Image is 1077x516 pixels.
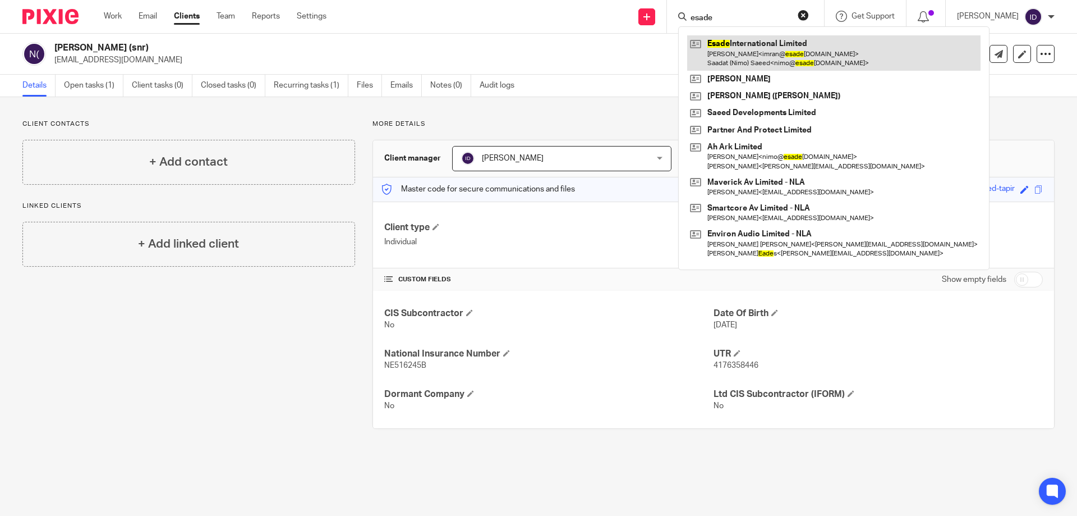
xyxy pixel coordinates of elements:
[22,9,79,24] img: Pixie
[798,10,809,21] button: Clear
[138,235,239,253] h4: + Add linked client
[714,389,1043,400] h4: Ltd CIS Subcontractor (IFORM)
[217,11,235,22] a: Team
[957,11,1019,22] p: [PERSON_NAME]
[149,153,228,171] h4: + Add contact
[384,236,714,248] p: Individual
[714,348,1043,360] h4: UTR
[22,75,56,97] a: Details
[357,75,382,97] a: Files
[390,75,422,97] a: Emails
[22,202,355,211] p: Linked clients
[22,120,355,129] p: Client contacts
[384,275,714,284] h4: CUSTOM FIELDS
[384,308,714,319] h4: CIS Subcontractor
[384,222,714,234] h4: Client type
[54,42,733,54] h2: [PERSON_NAME] (snr)
[480,75,523,97] a: Audit logs
[384,362,426,369] span: NE516245B
[942,274,1006,285] label: Show empty fields
[274,75,348,97] a: Recurring tasks (1)
[174,11,200,22] a: Clients
[139,11,157,22] a: Email
[384,321,394,329] span: No
[201,75,265,97] a: Closed tasks (0)
[714,321,737,329] span: [DATE]
[384,153,441,164] h3: Client manager
[22,42,46,66] img: svg%3E
[381,184,575,195] p: Master code for secure communications and files
[64,75,123,97] a: Open tasks (1)
[714,308,1043,319] h4: Date Of Birth
[689,13,790,24] input: Search
[714,362,758,369] span: 4176358446
[372,120,1055,129] p: More details
[461,152,475,165] img: svg%3E
[104,11,122,22] a: Work
[852,12,895,20] span: Get Support
[384,402,394,410] span: No
[430,75,471,97] a: Notes (0)
[714,402,724,410] span: No
[1024,8,1042,26] img: svg%3E
[54,54,902,66] p: [EMAIL_ADDRESS][DOMAIN_NAME]
[482,154,544,162] span: [PERSON_NAME]
[297,11,326,22] a: Settings
[132,75,192,97] a: Client tasks (0)
[384,348,714,360] h4: National Insurance Number
[384,389,714,400] h4: Dormant Company
[252,11,280,22] a: Reports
